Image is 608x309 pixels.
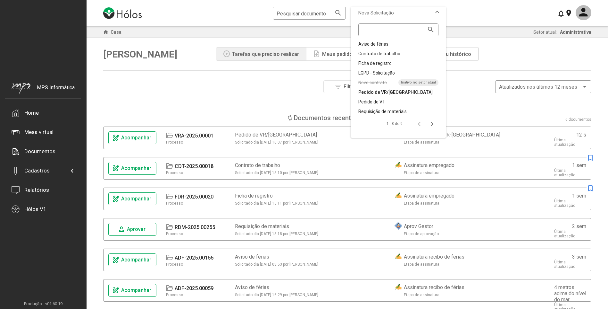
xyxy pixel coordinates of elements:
div: Processo [166,293,183,297]
span: Solicitado dia [DATE] 15:10 por [PERSON_NAME] [235,171,318,175]
mat-icon: search [427,25,435,33]
mat-icon: search [334,9,342,16]
div: Documentos recentemente atualizados [294,114,409,122]
div: CDT-2025.00018 [175,163,213,169]
mat-icon: draw [112,164,120,172]
div: 1 sem [572,162,586,168]
span: Acompanhar [121,165,151,171]
button: Página anterior [413,117,426,130]
mat-icon: bookmark [587,185,594,192]
mat-icon: draw [112,134,120,142]
div: Processo [166,262,183,267]
span: Solicitado dia [DATE] 10:07 por [PERSON_NAME] [235,140,318,145]
div: Etapa de assinatura [404,171,439,175]
div: 6 documentos [565,117,591,122]
span: Solicitado dia [DATE] 08:53 por [PERSON_NAME] [235,262,318,267]
button: Página seguinte [426,117,438,130]
span: Solicitado dia [DATE] 15:11 por [PERSON_NAME] [235,201,318,206]
div: 2 sem [572,223,586,229]
mat-expansion-panel-header: Cadastros [12,161,75,180]
mat-icon: draw [112,256,120,264]
div: Mesa virtual [24,129,54,135]
div: Etapa de assinatura [404,262,439,267]
div: 12 s [576,132,586,138]
div: VRA-2025.00001 [175,133,213,139]
div: Home [24,110,39,116]
button: Acompanhar [108,192,156,205]
div: Etapa de assinatura [404,140,439,145]
span: Atualizados nos últimos 12 meses [499,84,577,90]
div: Pedido de VT [358,99,438,105]
button: Acompanhar [108,162,156,175]
span: [PERSON_NAME] [103,49,177,60]
mat-icon: draw [112,287,120,294]
mat-icon: folder_open [165,254,173,261]
div: Processo [166,201,183,206]
span: Inativo no setor atual [398,79,438,86]
div: Processo [166,171,183,175]
mat-icon: location_on [565,9,572,17]
div: Etapa de assinatura [404,201,439,206]
div: Hólos V1 [24,206,46,212]
div: Última atualização [554,168,586,177]
span: Solicitado dia [DATE] 15:18 por [PERSON_NAME] [235,232,318,236]
div: Assinatura recibo de férias [404,284,464,290]
div: Cadastros [24,167,50,174]
span: Casa [111,30,121,35]
div: FDR-2025.00020 [175,194,213,200]
div: 3 sem [572,254,586,260]
div: Tarefas que preciso realizar [232,51,299,57]
div: Nova Solicitação [351,19,446,138]
div: Última atualização [554,260,586,269]
mat-icon: folder_open [165,162,173,170]
div: Documentos [24,148,55,154]
mat-icon: note_add [313,50,321,58]
span: Acompanhar [121,257,151,263]
span: Acompanhar [121,287,151,293]
span: Nova Solicitação [358,10,394,16]
div: Última atualização [554,138,586,147]
div: Assinatura recibo de férias [404,254,464,260]
button: Acompanhar [108,253,156,266]
div: Ficha de registro [235,193,273,199]
button: Filtros [323,80,371,93]
div: Meus pedidos [322,51,355,57]
div: Aviso de férias [235,284,269,290]
div: 1 - 8 de 9 [387,120,403,127]
span: Acompanhar [121,135,151,141]
span: Solicitado dia [DATE] 16:29 por [PERSON_NAME] [235,293,318,297]
span: Setor atual: [533,30,557,35]
div: 4 metros acima do nível do mar [554,284,586,303]
button: Acompanhar [108,131,156,144]
span: Aprovar [127,226,146,232]
div: Meu histórico [438,51,471,57]
div: Assinatura empregado [404,193,454,199]
div: Aviso de férias [358,41,438,47]
div: Aprov Gestor [404,223,433,229]
img: mps-image-cropped.png [12,83,30,94]
div: Aviso de férias [235,254,269,260]
mat-icon: draw [112,195,120,203]
div: Etapa de aprovação [404,232,439,236]
div: Ficha de registro [358,60,438,66]
mat-icon: home [102,28,110,36]
button: Aprovar [108,223,156,236]
div: LGPD - Solicitação [358,70,438,76]
span: Novo contrato [358,79,387,86]
div: Assinatura termo VR-[GEOGRAPHIC_DATA] [404,132,500,138]
mat-icon: folder_open [165,284,173,292]
span: Filtros [344,84,359,90]
mat-icon: folder_open [165,223,173,231]
span: Administrativa [560,30,591,35]
button: Acompanhar [108,284,156,297]
div: Requisição de materiais [358,108,438,115]
div: Processo [166,140,183,145]
mat-paginator: Escolha uma página [352,115,438,133]
div: Pedido de VR/[GEOGRAPHIC_DATA] [235,132,317,138]
div: ADF-2025.00059 [175,285,213,291]
mat-icon: loop [286,114,294,122]
div: MPS Informática [37,84,75,101]
div: ADF-2025.00155 [175,255,213,261]
span: Acompanhar [121,196,151,202]
div: Última atualização [554,199,586,208]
